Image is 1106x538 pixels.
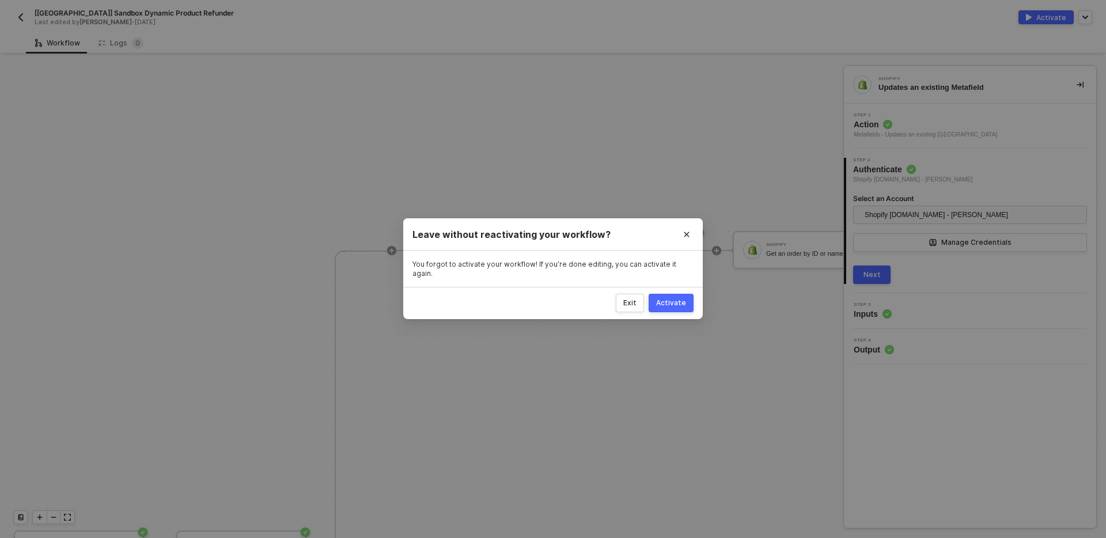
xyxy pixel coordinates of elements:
[844,113,1096,139] div: Step 1Action Metafields - Updates an existing [GEOGRAPHIC_DATA]
[301,528,310,537] span: icon-success-page
[854,113,997,118] span: Step 1
[713,247,720,254] span: icon-play
[766,250,853,257] div: Get an order by ID or name
[14,10,28,24] button: back
[64,514,71,521] span: icon-expand
[99,37,143,49] div: Logs
[854,130,997,139] div: Metafields - Updates an existing [GEOGRAPHIC_DATA]
[50,514,57,521] span: icon-minus
[865,206,1008,223] span: Shopify [DOMAIN_NAME] - [PERSON_NAME]
[863,270,881,279] div: Next
[1036,13,1066,22] div: Activate
[854,338,894,343] span: Step 4
[616,294,644,313] button: Exit
[854,119,997,130] span: Action
[412,260,694,278] div: You forgot to activate your workflow! If you’re done editing, you can activate it again.
[623,299,637,308] div: Exit
[853,164,972,175] span: Authenticate
[853,233,1087,252] button: Manage Credentials
[878,82,1058,93] div: Updates an existing Metafield
[36,514,43,521] span: icon-play
[747,245,757,255] img: icon
[853,175,972,184] span: Shopify [DOMAIN_NAME] - [PERSON_NAME]
[1077,81,1084,88] span: icon-collapse-right
[929,239,937,246] span: icon-manage-credentials
[766,243,853,247] div: Shopify
[656,299,686,308] div: Activate
[16,13,25,22] img: back
[412,229,694,241] div: Leave without reactivating your workflow?
[79,18,132,26] span: [PERSON_NAME]
[853,194,1087,203] label: Select an Account
[132,37,143,49] sup: 0
[878,77,1051,81] div: Shopify
[35,18,527,26] div: Last edited by - [DATE]
[854,302,892,307] span: Step 3
[1018,10,1074,24] button: activateActivate
[844,338,1096,355] div: Step 4Output
[844,302,1096,320] div: Step 3Inputs
[1026,14,1032,21] img: activate
[388,247,395,254] span: icon-play
[941,238,1012,247] div: Manage Credentials
[853,158,972,162] span: Step 2
[671,218,703,251] button: Close
[35,8,234,18] span: [[GEOGRAPHIC_DATA]] Sandbox Dynamic Product Refunder
[649,294,694,313] button: Activate
[857,79,868,90] img: integration-icon
[35,39,80,48] div: Workflow
[853,266,891,284] button: Next
[854,344,894,355] span: Output
[138,528,147,537] span: icon-success-page
[844,158,1096,284] div: Step 2Authenticate Shopify [DOMAIN_NAME] - [PERSON_NAME]Select an AccountShopify [DOMAIN_NAME] - ...
[854,308,892,320] span: Inputs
